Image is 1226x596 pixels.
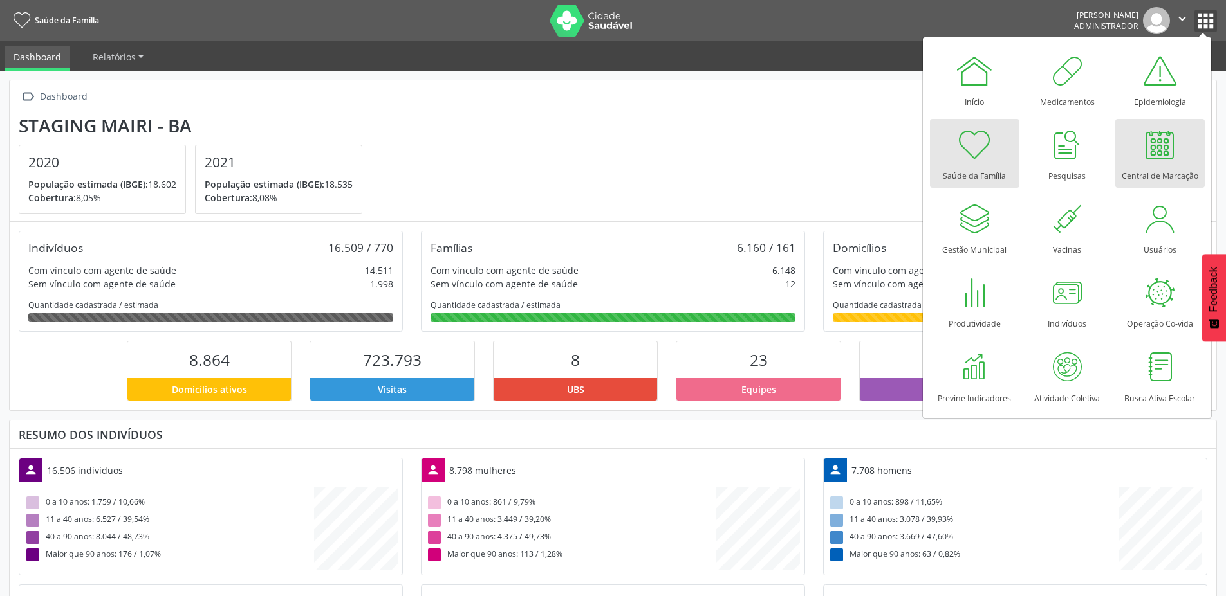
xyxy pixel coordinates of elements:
button:  [1170,7,1194,34]
p: 8,05% [28,191,176,204]
div: Resumo dos indivíduos [19,428,1207,442]
button: apps [1194,10,1217,32]
div: 14.511 [365,264,393,277]
div: 1.998 [370,277,393,291]
div: 11 a 40 anos: 3.449 / 39,20% [426,511,716,528]
a: Início [930,45,1019,114]
a: Previne Indicadores [930,341,1019,410]
div: Staging Mairi - BA [19,115,371,136]
span: 23 [750,349,768,370]
div: Indivíduos [28,240,83,255]
div: 0 a 10 anos: 861 / 9,79% [426,494,716,511]
span: Visitas [378,383,407,396]
span: 8 [571,349,580,370]
div: 7.708 homens [847,459,916,482]
span: 8.864 [189,349,230,370]
span: Domicílios ativos [172,383,247,396]
a: Busca Ativa Escolar [1115,341,1205,410]
div: Quantidade cadastrada / estimada [833,300,1198,311]
a: Saúde da Família [930,119,1019,188]
span: Equipes [741,383,776,396]
div: 12 [785,277,795,291]
img: img [1143,7,1170,34]
div: 11 a 40 anos: 6.527 / 39,54% [24,511,314,528]
a: Saúde da Família [9,10,99,31]
div: Sem vínculo com agente de saúde [431,277,578,291]
a: Produtividade [930,267,1019,336]
div: Famílias [431,240,472,255]
span: 723.793 [363,349,422,370]
span: Feedback [1208,267,1220,312]
a: Usuários [1115,193,1205,262]
a: Epidemiologia [1115,45,1205,114]
div: 40 a 90 anos: 3.669 / 47,60% [828,528,1119,546]
div: 0 a 10 anos: 1.759 / 10,66% [24,494,314,511]
div: 40 a 90 anos: 4.375 / 49,73% [426,528,716,546]
div: Com vínculo com agente de saúde [833,264,981,277]
a: Indivíduos [1023,267,1112,336]
a: Relatórios [84,46,153,68]
div: [PERSON_NAME] [1074,10,1138,21]
div: Quantidade cadastrada / estimada [431,300,795,311]
div: Com vínculo com agente de saúde [431,264,579,277]
i:  [1175,12,1189,26]
div: 16.506 indivíduos [42,459,127,482]
div: 8.798 mulheres [445,459,521,482]
div: Maior que 90 anos: 113 / 1,28% [426,546,716,563]
span: Administrador [1074,21,1138,32]
span: Saúde da Família [35,15,99,26]
a: Medicamentos [1023,45,1112,114]
i: person [426,463,440,477]
div: Sem vínculo com agente de saúde [28,277,176,291]
h4: 2021 [205,154,353,170]
i: person [828,463,842,477]
a:  Dashboard [19,87,89,106]
p: 8,08% [205,191,353,204]
p: 18.602 [28,177,176,191]
span: Cobertura: [205,192,252,204]
span: População estimada (IBGE): [28,178,148,190]
a: Vacinas [1023,193,1112,262]
div: 6.160 / 161 [737,240,795,255]
a: Dashboard [5,46,70,71]
div: Sem vínculo com agente de saúde [833,277,980,291]
div: 16.509 / 770 [328,240,393,255]
span: Relatórios [93,51,136,63]
i: person [24,463,38,477]
div: Quantidade cadastrada / estimada [28,300,393,311]
p: 18.535 [205,177,353,191]
div: 6.148 [772,264,795,277]
div: Domicílios [833,240,886,255]
div: Com vínculo com agente de saúde [28,264,176,277]
span: População estimada (IBGE): [205,178,324,190]
div: 40 a 90 anos: 8.044 / 48,73% [24,528,314,546]
a: Gestão Municipal [930,193,1019,262]
a: Operação Co-vida [1115,267,1205,336]
h4: 2020 [28,154,176,170]
a: Pesquisas [1023,119,1112,188]
span: Cobertura: [28,192,76,204]
div: 11 a 40 anos: 3.078 / 39,93% [828,511,1119,528]
div: Maior que 90 anos: 63 / 0,82% [828,546,1119,563]
a: Central de Marcação [1115,119,1205,188]
a: Atividade Coletiva [1023,341,1112,410]
button: Feedback - Mostrar pesquisa [1202,254,1226,341]
div: Maior que 90 anos: 176 / 1,07% [24,546,314,563]
span: UBS [567,383,584,396]
div: Dashboard [37,87,89,106]
i:  [19,87,37,106]
div: 0 a 10 anos: 898 / 11,65% [828,494,1119,511]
